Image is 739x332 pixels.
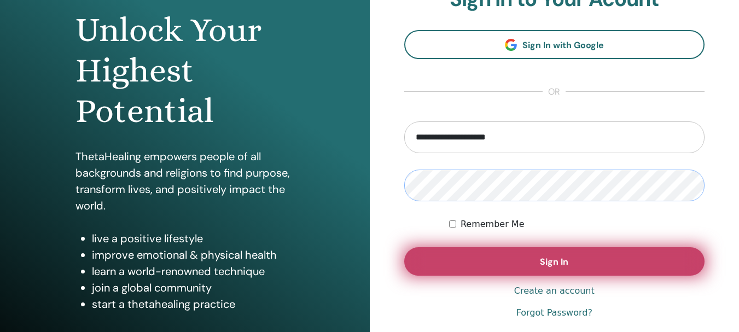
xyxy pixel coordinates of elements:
li: join a global community [92,279,294,296]
h1: Unlock Your Highest Potential [75,10,294,132]
a: Sign In with Google [404,30,705,59]
span: Sign In [540,256,568,267]
label: Remember Me [461,218,525,231]
span: Sign In with Google [522,39,604,51]
span: or [543,85,566,98]
a: Create an account [514,284,595,298]
a: Forgot Password? [516,306,592,319]
li: improve emotional & physical health [92,247,294,263]
li: start a thetahealing practice [92,296,294,312]
li: live a positive lifestyle [92,230,294,247]
div: Keep me authenticated indefinitely or until I manually logout [449,218,705,231]
p: ThetaHealing empowers people of all backgrounds and religions to find purpose, transform lives, a... [75,148,294,214]
button: Sign In [404,247,705,276]
li: learn a world-renowned technique [92,263,294,279]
